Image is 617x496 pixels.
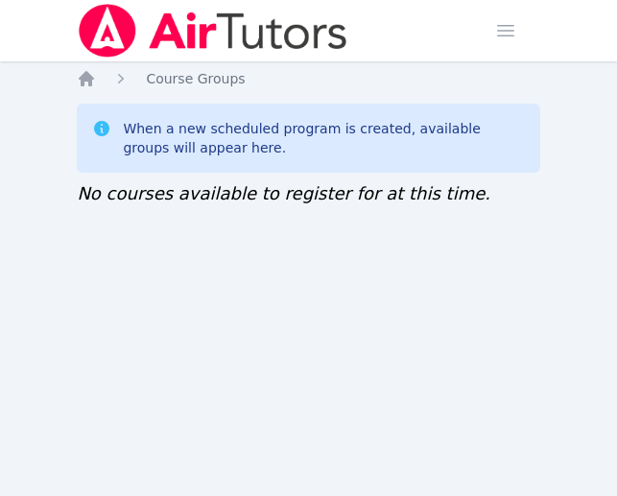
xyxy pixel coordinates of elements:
[123,119,524,157] div: When a new scheduled program is created, available groups will appear here.
[77,69,539,88] nav: Breadcrumb
[77,4,348,58] img: Air Tutors
[77,183,490,203] span: No courses available to register for at this time.
[146,69,245,88] a: Course Groups
[146,71,245,86] span: Course Groups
